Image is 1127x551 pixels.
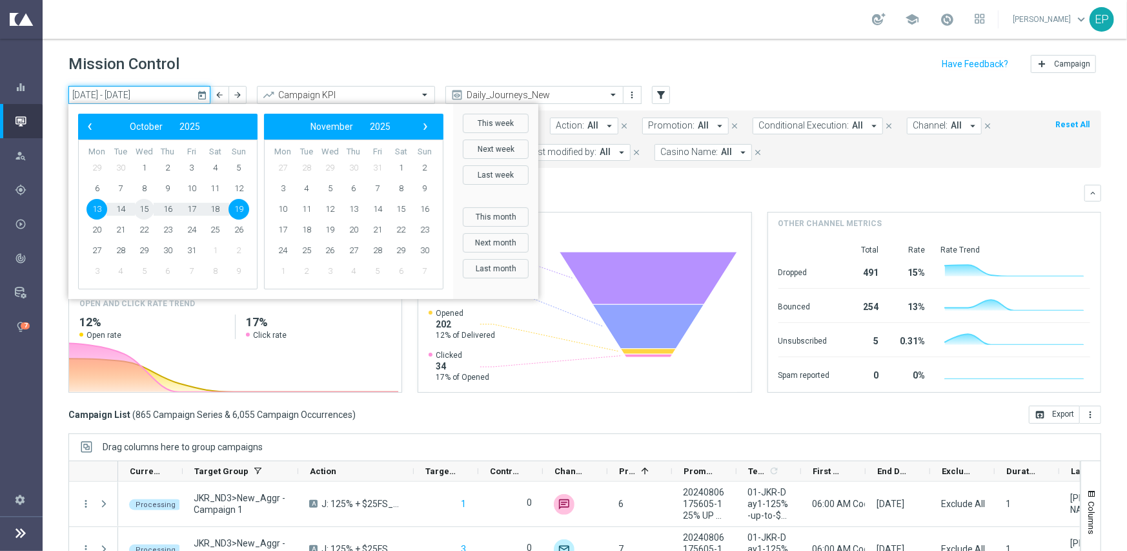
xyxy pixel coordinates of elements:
[895,329,926,350] div: 0.31%
[14,185,43,195] div: gps_fixed Plan
[361,118,399,135] button: 2025
[320,220,340,240] span: 19
[907,118,982,134] button: Channel: All arrow_drop_down
[652,86,670,104] button: filter_alt
[655,144,752,161] button: Casino Name: All arrow_drop_down
[110,199,131,220] span: 14
[698,120,709,131] span: All
[6,483,34,517] div: Settings
[813,466,844,476] span: First Send Time
[436,350,489,360] span: Clicked
[425,466,456,476] span: Targeted Customers
[631,145,642,160] button: close
[436,308,495,318] span: Opened
[1090,7,1114,32] div: EP
[86,240,107,261] span: 27
[868,120,880,132] i: arrow_drop_down
[197,89,208,101] i: today
[15,104,42,138] div: Mission Control
[748,466,767,476] span: Templates
[414,199,435,220] span: 16
[134,178,154,199] span: 8
[778,329,830,350] div: Unsubscribed
[627,90,638,100] i: more_vert
[367,261,388,282] span: 5
[86,261,107,282] span: 3
[86,158,107,178] span: 29
[367,240,388,261] span: 28
[913,120,948,131] span: Channel:
[391,158,411,178] span: 1
[296,240,317,261] span: 25
[205,261,225,282] span: 8
[417,118,434,135] span: ›
[14,287,43,298] div: Data Studio
[1080,406,1101,424] button: more_vert
[414,240,435,261] span: 30
[753,118,883,134] button: Conditional Execution: All arrow_drop_down
[15,70,42,104] div: Dashboard
[272,220,293,240] span: 17
[257,86,435,104] ng-select: Campaign KPI
[15,150,26,161] i: person_search
[877,498,904,510] div: 31 Jan 2026, Saturday
[272,199,293,220] span: 10
[272,240,293,261] span: 24
[296,158,317,178] span: 28
[15,253,42,264] div: Analyze
[15,218,26,230] i: play_circle_outline
[367,220,388,240] span: 21
[1031,55,1096,73] button: add Campaign
[846,245,879,255] div: Total
[262,88,275,101] i: trending_up
[86,178,107,199] span: 6
[463,233,529,253] button: Next month
[343,220,364,240] span: 20
[367,158,388,178] span: 31
[1088,189,1097,198] i: keyboard_arrow_down
[81,118,98,135] button: ‹
[103,442,263,452] div: Row Groups
[1086,501,1097,534] span: Columns
[342,147,366,158] th: weekday
[1029,409,1101,419] multiple-options-button: Export to CSV
[79,298,195,309] h4: OPEN AND CLICK RATE TREND
[951,120,962,131] span: All
[69,482,118,527] div: Press SPACE to select this row.
[203,147,227,158] th: weekday
[370,121,391,132] span: 2025
[414,178,435,199] span: 9
[171,118,208,135] button: 2025
[460,496,467,512] button: 1
[110,240,131,261] span: 28
[1085,410,1095,420] i: more_vert
[721,147,732,158] span: All
[86,220,107,240] span: 20
[714,120,726,132] i: arrow_drop_down
[941,245,1090,255] div: Rate Trend
[752,145,764,160] button: close
[14,116,43,127] button: Mission Control
[391,261,411,282] span: 6
[81,118,248,135] bs-datepicker-navigation-view: ​ ​ ​
[320,199,340,220] span: 12
[391,178,411,199] span: 8
[620,121,629,130] i: close
[877,466,908,476] span: End Date
[296,199,317,220] span: 11
[905,12,919,26] span: school
[391,220,411,240] span: 22
[80,498,92,510] i: more_vert
[528,147,596,158] span: Last modified by:
[729,119,740,133] button: close
[463,207,529,227] button: This month
[103,442,263,452] span: Drag columns here to group campaigns
[157,178,178,199] span: 9
[604,120,615,132] i: arrow_drop_down
[134,220,154,240] span: 22
[463,165,529,185] button: Last week
[1011,10,1090,29] a: [PERSON_NAME]keyboard_arrow_down
[228,220,249,240] span: 26
[215,90,224,99] i: arrow_back
[210,86,228,104] button: arrow_back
